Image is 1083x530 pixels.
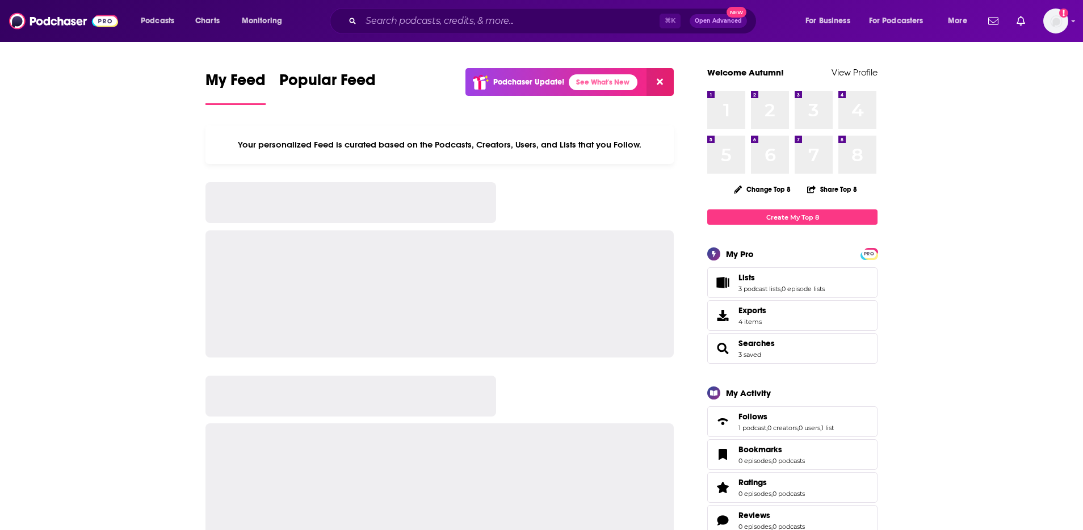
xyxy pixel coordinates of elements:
[780,285,782,293] span: ,
[707,67,784,78] a: Welcome Autumn!
[984,11,1003,31] a: Show notifications dropdown
[711,479,734,495] a: Ratings
[726,249,754,259] div: My Pro
[738,318,766,326] span: 4 items
[738,285,780,293] a: 3 podcast lists
[711,447,734,462] a: Bookmarks
[738,411,767,422] span: Follows
[738,351,761,359] a: 3 saved
[862,250,876,258] span: PRO
[1043,9,1068,33] img: User Profile
[862,249,876,258] a: PRO
[738,272,825,283] a: Lists
[242,13,282,29] span: Monitoring
[707,333,878,364] span: Searches
[940,12,981,30] button: open menu
[738,444,782,455] span: Bookmarks
[727,7,747,18] span: New
[711,414,734,430] a: Follows
[707,300,878,331] a: Exports
[188,12,226,30] a: Charts
[707,209,878,225] a: Create My Top 8
[690,14,747,28] button: Open AdvancedNew
[133,12,189,30] button: open menu
[738,305,766,316] span: Exports
[738,457,771,465] a: 0 episodes
[711,308,734,323] span: Exports
[9,10,118,32] img: Podchaser - Follow, Share and Rate Podcasts
[660,14,681,28] span: ⌘ K
[279,70,376,105] a: Popular Feed
[361,12,660,30] input: Search podcasts, credits, & more...
[711,512,734,528] a: Reviews
[773,490,805,498] a: 0 podcasts
[707,267,878,298] span: Lists
[767,424,797,432] a: 0 creators
[805,13,850,29] span: For Business
[782,285,825,293] a: 0 episode lists
[832,67,878,78] a: View Profile
[711,275,734,291] a: Lists
[738,444,805,455] a: Bookmarks
[195,13,220,29] span: Charts
[205,70,266,105] a: My Feed
[279,70,376,96] span: Popular Feed
[797,12,864,30] button: open menu
[569,74,637,90] a: See What's New
[707,406,878,437] span: Follows
[766,424,767,432] span: ,
[797,424,799,432] span: ,
[738,272,755,283] span: Lists
[1043,9,1068,33] button: Show profile menu
[726,388,771,398] div: My Activity
[205,70,266,96] span: My Feed
[493,77,564,87] p: Podchaser Update!
[807,178,858,200] button: Share Top 8
[1012,11,1030,31] a: Show notifications dropdown
[695,18,742,24] span: Open Advanced
[1059,9,1068,18] svg: Add a profile image
[771,490,773,498] span: ,
[771,457,773,465] span: ,
[738,477,805,487] a: Ratings
[707,439,878,470] span: Bookmarks
[821,424,834,432] a: 1 list
[948,13,967,29] span: More
[711,340,734,356] a: Searches
[707,472,878,503] span: Ratings
[820,424,821,432] span: ,
[738,510,770,520] span: Reviews
[738,424,766,432] a: 1 podcast
[1043,9,1068,33] span: Logged in as autumncomm
[869,13,924,29] span: For Podcasters
[738,477,767,487] span: Ratings
[738,338,775,348] a: Searches
[773,457,805,465] a: 0 podcasts
[862,12,940,30] button: open menu
[205,125,674,164] div: Your personalized Feed is curated based on the Podcasts, Creators, Users, and Lists that you Follow.
[341,8,767,34] div: Search podcasts, credits, & more...
[738,490,771,498] a: 0 episodes
[738,411,834,422] a: Follows
[799,424,820,432] a: 0 users
[234,12,297,30] button: open menu
[738,510,805,520] a: Reviews
[727,182,797,196] button: Change Top 8
[141,13,174,29] span: Podcasts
